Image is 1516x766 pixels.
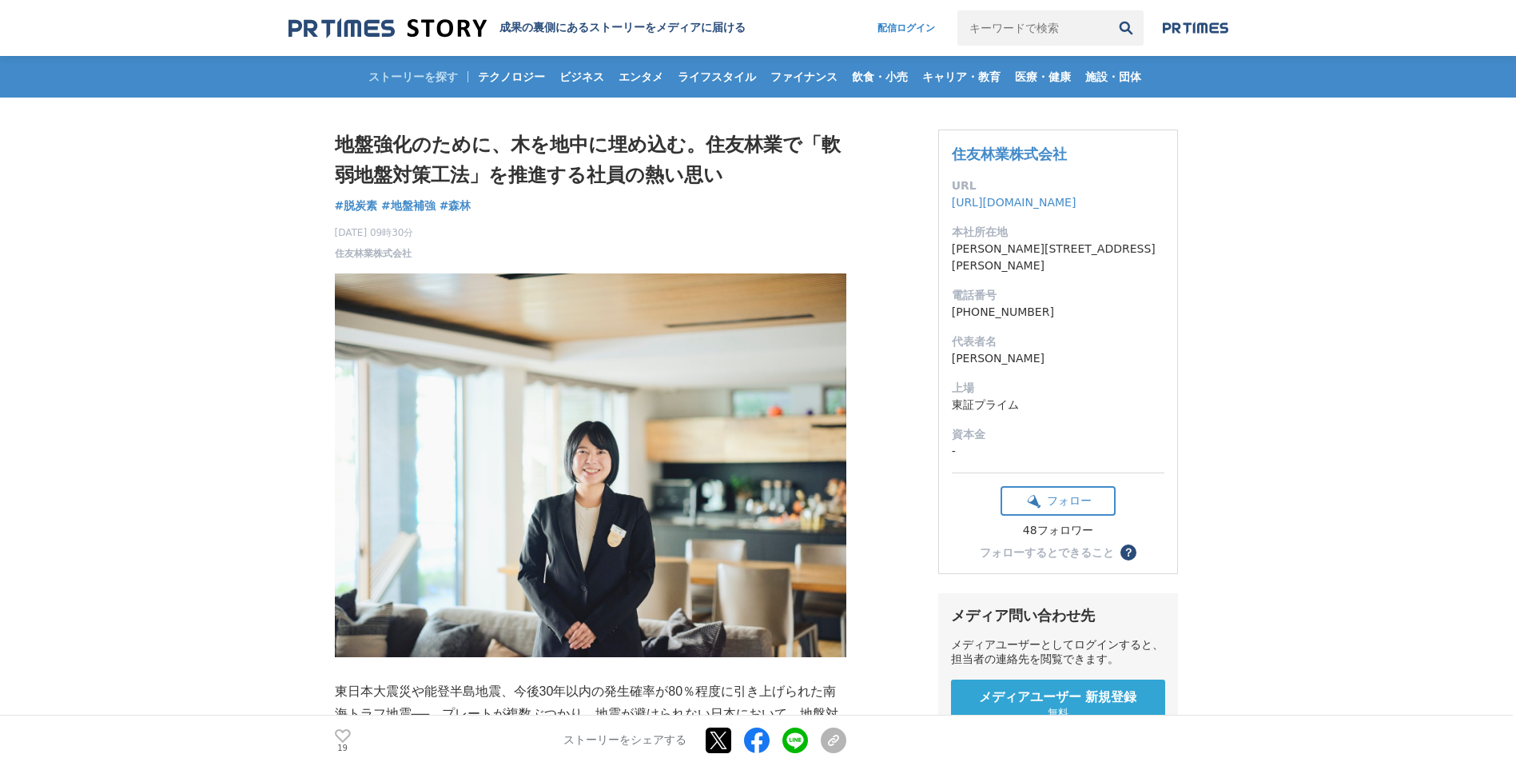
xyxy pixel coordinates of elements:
[671,70,762,84] span: ライフスタイル
[861,10,951,46] a: 配信ログイン
[381,198,436,213] span: #地盤補強
[846,70,914,84] span: 飲食・小売
[1079,56,1148,98] a: 施設・団体
[563,734,686,748] p: ストーリーをシェアする
[952,443,1164,460] dd: -
[979,689,1137,706] span: メディアユーザー 新規登録
[472,70,551,84] span: テクノロジー
[472,56,551,98] a: テクノロジー
[553,70,611,84] span: ビジネス
[288,18,746,39] a: 成果の裏側にあるストーリーをメディアに届ける 成果の裏側にあるストーリーをメディアに届ける
[1079,70,1148,84] span: 施設・団体
[288,18,487,39] img: 成果の裏側にあるストーリーをメディアに届ける
[764,70,844,84] span: ファイナンス
[764,56,844,98] a: ファイナンス
[1009,70,1077,84] span: 医療・健康
[952,287,1164,304] dt: 電話番号
[916,70,1007,84] span: キャリア・教育
[846,56,914,98] a: 飲食・小売
[381,197,436,214] a: #地盤補強
[980,547,1114,558] div: フォローするとできること
[951,680,1165,730] a: メディアユーザー 新規登録 無料
[1108,10,1144,46] button: 検索
[1123,547,1134,558] span: ？
[335,273,846,657] img: thumbnail_5387bf90-cf15-11ef-b09f-9b8a018b9906.jpg
[612,56,670,98] a: エンタメ
[952,224,1164,241] dt: 本社所在地
[671,56,762,98] a: ライフスタイル
[1001,524,1116,538] div: 48フォロワー
[499,21,746,35] h2: 成果の裏側にあるストーリーをメディアに届ける
[952,380,1164,397] dt: 上場
[612,70,670,84] span: エンタメ
[951,638,1165,667] div: メディアユーザーとしてログインすると、担当者の連絡先を閲覧できます。
[916,56,1007,98] a: キャリア・教育
[952,350,1164,367] dd: [PERSON_NAME]
[1163,22,1228,34] img: prtimes
[335,246,412,261] a: 住友林業株式会社
[1120,545,1136,561] button: ？
[440,198,472,213] span: #森林
[952,333,1164,350] dt: 代表者名
[957,10,1108,46] input: キーワードで検索
[335,225,414,240] span: [DATE] 09時30分
[952,426,1164,443] dt: 資本金
[952,196,1076,209] a: [URL][DOMAIN_NAME]
[440,197,472,214] a: #森林
[335,197,378,214] a: #脱炭素
[553,56,611,98] a: ビジネス
[335,130,846,191] h1: 地盤強化のために、木を地中に埋め込む。住友林業で「軟弱地盤対策工法」を推進する社員の熱い思い
[952,241,1164,274] dd: [PERSON_NAME][STREET_ADDRESS][PERSON_NAME]
[335,198,378,213] span: #脱炭素
[952,146,1067,162] a: 住友林業株式会社
[951,606,1165,625] div: メディア問い合わせ先
[1009,56,1077,98] a: 医療・健康
[952,178,1164,194] dt: URL
[1001,486,1116,516] button: フォロー
[952,397,1164,413] dd: 東証プライム
[335,744,351,752] p: 19
[952,304,1164,321] dd: [PHONE_NUMBER]
[335,680,846,749] p: 東日本大震災や能登半島地震、今後30年以内の発生確率が80％程度に引き上げられた南海トラフ地震──。プレートが複数ぶつかり、地震が避けられない日本において、地盤対策の重要性と緊急性が高まっている。
[1048,706,1068,720] span: 無料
